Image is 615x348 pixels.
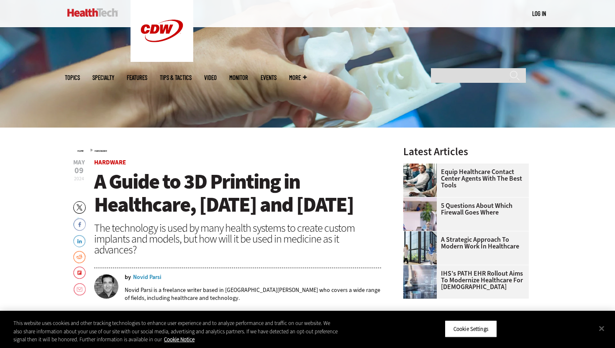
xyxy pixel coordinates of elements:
span: Topics [65,74,80,81]
span: A Guide to 3D Printing in Healthcare, [DATE] and [DATE] [94,168,354,218]
a: Log in [532,10,546,17]
span: May [73,159,85,166]
a: Contact center [403,164,441,170]
a: Health workers in a modern hospital [403,231,441,238]
button: Cookie Settings [445,320,497,338]
a: 5 Questions About Which Firewall Goes Where [403,202,524,216]
img: Contact center [403,164,437,197]
div: This website uses cookies and other tracking technologies to enhance user experience and to analy... [13,319,338,344]
a: Home [77,149,84,153]
img: Electronic health records [403,265,437,299]
a: Features [127,74,147,81]
a: Hardware [95,149,107,153]
a: Video [204,74,217,81]
p: Novid Parsi is a freelance writer based in [GEOGRAPHIC_DATA][PERSON_NAME] who covers a wide range... [125,286,381,302]
a: Healthcare provider using computer [403,197,441,204]
img: Healthcare provider using computer [403,197,437,231]
a: Tips & Tactics [160,74,192,81]
img: Home [67,8,118,17]
a: Hardware [94,158,126,166]
div: User menu [532,9,546,18]
a: A Strategic Approach to Modern Work in Healthcare [403,236,524,250]
img: Novid Parsi [94,274,118,299]
span: More [289,74,307,81]
a: Novid Parsi [133,274,161,280]
h3: Latest Articles [403,146,529,157]
a: MonITor [229,74,248,81]
span: by [125,274,131,280]
a: Equip Healthcare Contact Center Agents with the Best Tools [403,169,524,189]
a: More information about your privacy [164,336,195,343]
a: Events [261,74,277,81]
span: 2024 [74,175,84,182]
a: IHS’s PATH EHR Rollout Aims to Modernize Healthcare for [DEMOGRAPHIC_DATA] [403,270,524,290]
a: Electronic health records [403,265,441,272]
span: 09 [73,166,85,175]
div: » [77,146,381,153]
button: Close [592,319,611,338]
a: CDW [131,55,193,64]
span: Specialty [92,74,114,81]
div: The technology is used by many health systems to create custom implants and models, but how will ... [94,223,381,255]
img: Health workers in a modern hospital [403,231,437,265]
